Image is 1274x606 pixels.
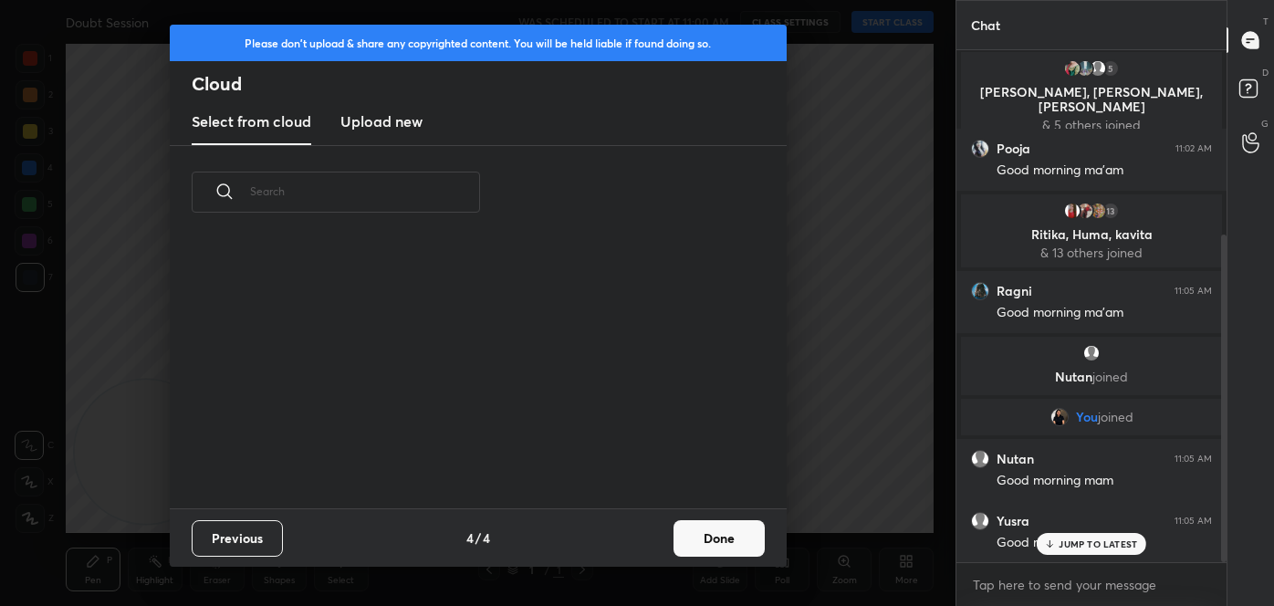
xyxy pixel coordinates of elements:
p: Ritika, Huma, kavita [972,227,1211,242]
p: Chat [956,1,1015,49]
p: D [1262,66,1269,79]
div: Good morning ma'am [997,534,1212,552]
div: 11:05 AM [1175,454,1212,465]
h4: 4 [483,528,490,548]
div: 11:05 AM [1175,516,1212,527]
div: grid [956,50,1227,562]
h3: Select from cloud [192,110,311,132]
h6: Ragni [997,283,1032,299]
div: 11:05 AM [1175,286,1212,297]
div: 11:02 AM [1175,143,1212,154]
img: b126cd0e1b924a4b9ab81538c5797315.jpg [971,140,989,158]
button: Previous [192,520,283,557]
h6: Yusra [997,513,1029,529]
h6: Pooja [997,141,1030,157]
div: 13 [1102,202,1120,220]
div: Good morning mam [997,472,1212,490]
p: T [1263,15,1269,28]
p: Nutan [972,370,1211,384]
span: You [1076,410,1098,424]
img: 7c609540be164b53a6d30cc142f04af0.jpg [1076,59,1094,78]
img: 0540d014932e4a1e90a0f46a9e41931d.jpg [1063,202,1081,220]
button: Done [674,520,765,557]
img: default.png [971,450,989,468]
div: Good morning ma'am [997,304,1212,322]
span: joined [1098,410,1133,424]
h4: / [475,528,481,548]
img: 6bf88ee675354f0ea61b4305e64abb13.jpg [1050,408,1069,426]
img: 046c2496bf1c4f30993b292a731ef07e.jpg [1063,59,1081,78]
img: 3 [971,282,989,300]
p: JUMP TO LATEST [1059,538,1137,549]
h3: Upload new [340,110,423,132]
p: & 5 others joined [972,118,1211,132]
img: 7afe74ce32ec424ab1de5b188903d89d.jpg [1089,202,1107,220]
img: default.png [1089,59,1107,78]
span: joined [1092,368,1128,385]
h4: 4 [466,528,474,548]
p: G [1261,117,1269,131]
img: default.png [1082,344,1101,362]
div: grid [170,234,765,509]
input: Search [250,152,480,230]
div: Please don't upload & share any copyrighted content. You will be held liable if found doing so. [170,25,787,61]
img: e8d9dc5e2b854d8c9b559aa2dc969c96.jpg [1076,202,1094,220]
h6: Nutan [997,451,1034,467]
div: 5 [1102,59,1120,78]
div: Good morning ma'am [997,162,1212,180]
h2: Cloud [192,72,787,96]
p: & 13 others joined [972,246,1211,260]
img: default.png [971,512,989,530]
p: [PERSON_NAME], [PERSON_NAME], [PERSON_NAME] [972,85,1211,114]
